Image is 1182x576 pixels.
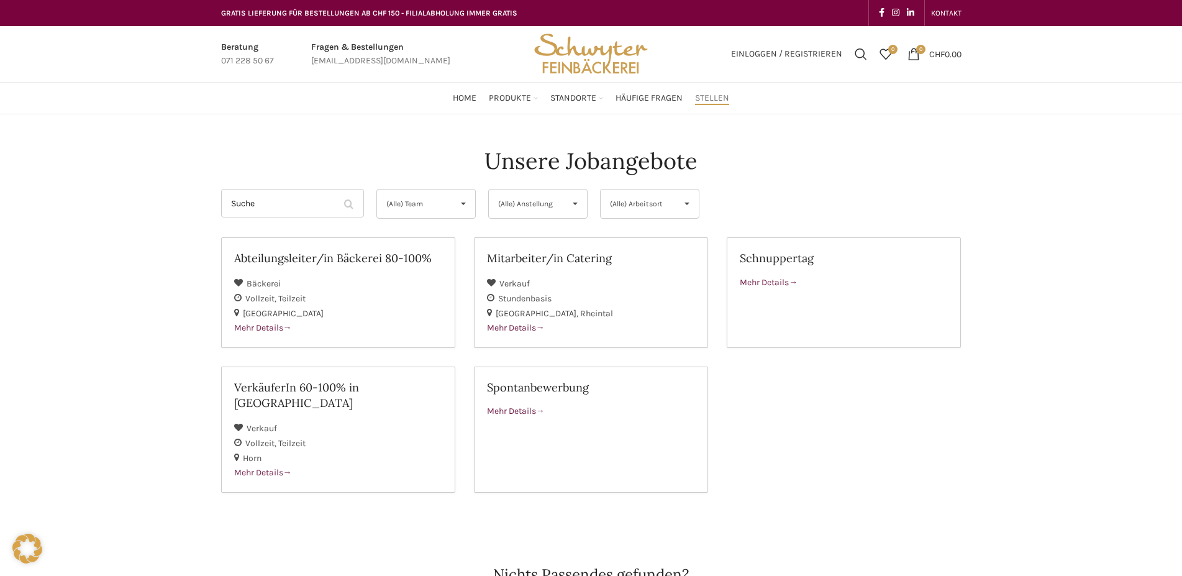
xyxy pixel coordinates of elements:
span: Standorte [550,93,596,104]
span: Einloggen / Registrieren [731,50,842,58]
span: Häufige Fragen [616,93,683,104]
a: Suchen [848,42,873,66]
a: Schnuppertag Mehr Details [727,237,961,348]
a: Home [453,86,476,111]
h2: Mitarbeiter/in Catering [487,250,695,266]
a: VerkäuferIn 60-100% in [GEOGRAPHIC_DATA] Verkauf Vollzeit Teilzeit Horn Mehr Details [221,367,455,493]
span: Stellen [695,93,729,104]
a: Stellen [695,86,729,111]
div: Main navigation [215,86,968,111]
a: Instagram social link [888,4,903,22]
a: Facebook social link [875,4,888,22]
span: Verkauf [499,278,530,289]
span: ▾ [452,190,475,218]
div: Meine Wunschliste [873,42,898,66]
div: Secondary navigation [925,1,968,25]
h2: Spontanbewerbung [487,380,695,395]
a: Linkedin social link [903,4,918,22]
a: Spontanbewerbung Mehr Details [474,367,708,493]
a: Infobox link [221,40,274,68]
a: Produkte [489,86,538,111]
span: Vollzeit [245,293,278,304]
a: Abteilungsleiter/in Bäckerei 80-100% Bäckerei Vollzeit Teilzeit [GEOGRAPHIC_DATA] Mehr Details [221,237,455,348]
a: Infobox link [311,40,450,68]
h2: Schnuppertag [740,250,948,266]
a: KONTAKT [931,1,962,25]
span: Rheintal [580,308,613,319]
h2: Abteilungsleiter/in Bäckerei 80-100% [234,250,442,266]
span: Stundenbasis [498,293,552,304]
a: Häufige Fragen [616,86,683,111]
a: Site logo [530,48,652,58]
a: Einloggen / Registrieren [725,42,848,66]
span: CHF [929,48,945,59]
span: (Alle) Anstellung [498,190,557,218]
h2: VerkäuferIn 60-100% in [GEOGRAPHIC_DATA] [234,380,442,411]
span: Bäckerei [247,278,281,289]
span: ▾ [675,190,699,218]
a: Mitarbeiter/in Catering Verkauf Stundenbasis [GEOGRAPHIC_DATA] Rheintal Mehr Details [474,237,708,348]
span: KONTAKT [931,9,962,17]
span: [GEOGRAPHIC_DATA] [243,308,324,319]
a: Standorte [550,86,603,111]
span: (Alle) Arbeitsort [610,190,669,218]
span: Verkauf [247,423,277,434]
bdi: 0.00 [929,48,962,59]
span: Mehr Details [234,467,292,478]
span: 0 [888,45,898,54]
span: ▾ [563,190,587,218]
span: Vollzeit [245,438,278,449]
span: Mehr Details [487,322,545,333]
a: 0 [873,42,898,66]
span: Produkte [489,93,531,104]
span: Mehr Details [487,406,545,416]
span: Mehr Details [740,277,798,288]
input: Suche [221,189,364,217]
img: Bäckerei Schwyter [530,26,652,82]
span: Horn [243,453,261,464]
span: Teilzeit [278,438,306,449]
span: (Alle) Team [386,190,445,218]
span: Home [453,93,476,104]
span: 0 [916,45,925,54]
span: [GEOGRAPHIC_DATA] [496,308,580,319]
h4: Unsere Jobangebote [484,145,698,176]
span: Teilzeit [278,293,306,304]
span: Mehr Details [234,322,292,333]
span: GRATIS LIEFERUNG FÜR BESTELLUNGEN AB CHF 150 - FILIALABHOLUNG IMMER GRATIS [221,9,517,17]
a: 0 CHF0.00 [901,42,968,66]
